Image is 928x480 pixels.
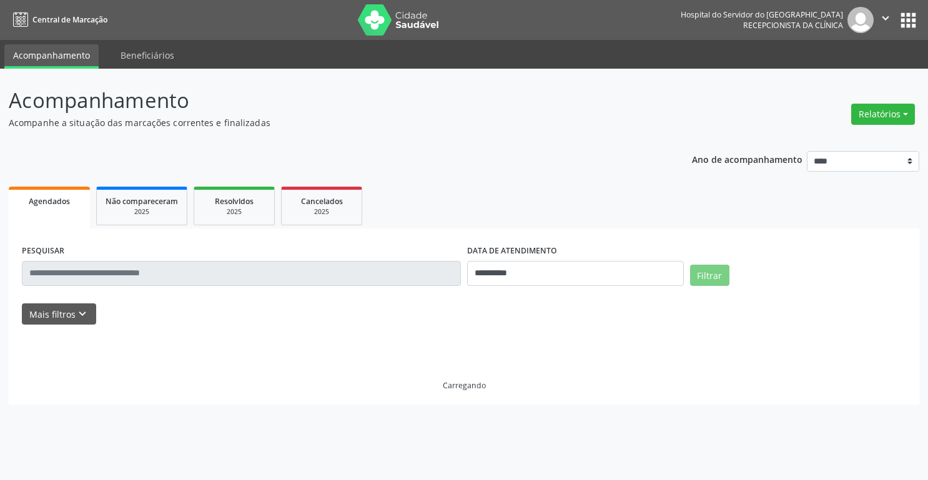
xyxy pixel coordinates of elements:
[743,20,843,31] span: Recepcionista da clínica
[847,7,874,33] img: img
[467,242,557,261] label: DATA DE ATENDIMENTO
[692,151,802,167] p: Ano de acompanhamento
[9,116,646,129] p: Acompanhe a situação das marcações correntes e finalizadas
[290,207,353,217] div: 2025
[203,207,265,217] div: 2025
[690,265,729,286] button: Filtrar
[112,44,183,66] a: Beneficiários
[897,9,919,31] button: apps
[215,196,254,207] span: Resolvidos
[443,380,486,391] div: Carregando
[106,196,178,207] span: Não compareceram
[9,85,646,116] p: Acompanhamento
[874,7,897,33] button: 
[301,196,343,207] span: Cancelados
[879,11,892,25] i: 
[29,196,70,207] span: Agendados
[76,307,89,321] i: keyboard_arrow_down
[32,14,107,25] span: Central de Marcação
[851,104,915,125] button: Relatórios
[681,9,843,20] div: Hospital do Servidor do [GEOGRAPHIC_DATA]
[4,44,99,69] a: Acompanhamento
[22,242,64,261] label: PESQUISAR
[22,303,96,325] button: Mais filtroskeyboard_arrow_down
[9,9,107,30] a: Central de Marcação
[106,207,178,217] div: 2025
